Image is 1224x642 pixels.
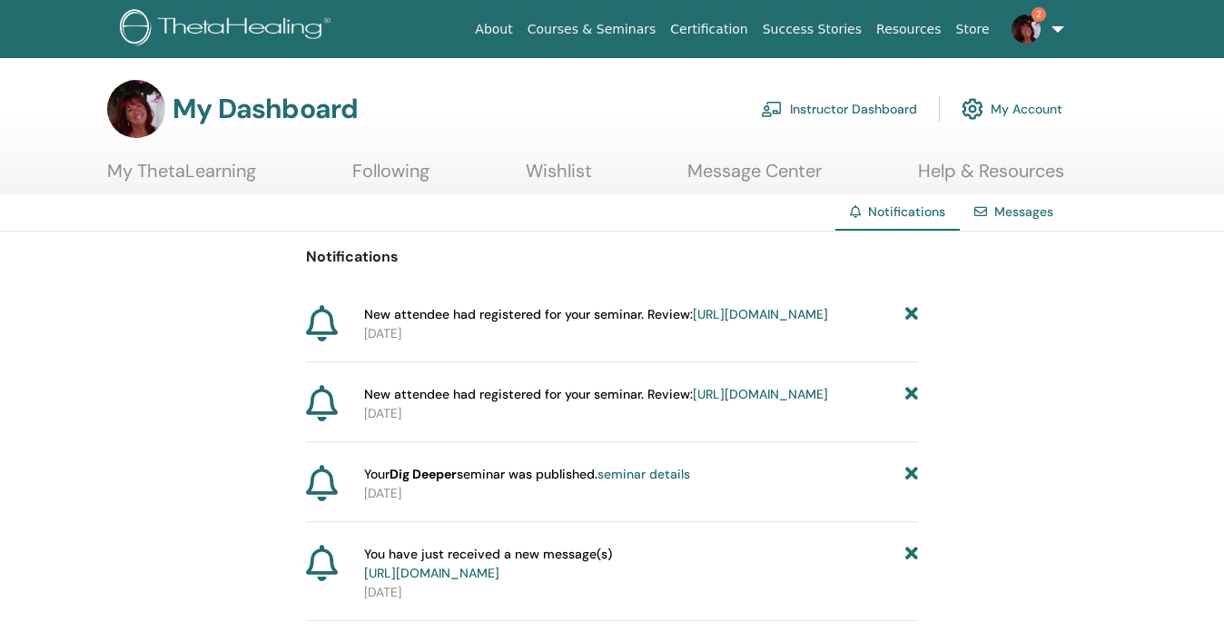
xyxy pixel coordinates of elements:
[526,160,592,195] a: Wishlist
[994,203,1053,220] a: Messages
[390,466,457,482] strong: Dig Deeper
[761,101,783,117] img: chalkboard-teacher.svg
[120,9,337,50] img: logo.png
[693,306,828,322] a: [URL][DOMAIN_NAME]
[468,13,519,46] a: About
[868,203,945,220] span: Notifications
[364,583,918,602] p: [DATE]
[761,89,917,129] a: Instructor Dashboard
[1032,7,1046,22] span: 2
[949,13,997,46] a: Store
[755,13,869,46] a: Success Stories
[107,80,165,138] img: default.jpg
[173,93,358,125] h3: My Dashboard
[364,324,918,343] p: [DATE]
[962,94,983,124] img: cog.svg
[364,545,612,583] span: You have just received a new message(s)
[364,404,918,423] p: [DATE]
[1012,15,1041,44] img: default.jpg
[364,385,828,404] span: New attendee had registered for your seminar. Review:
[107,160,256,195] a: My ThetaLearning
[364,565,499,581] a: [URL][DOMAIN_NAME]
[364,305,828,324] span: New attendee had registered for your seminar. Review:
[693,386,828,402] a: [URL][DOMAIN_NAME]
[364,465,690,484] span: Your seminar was published.
[687,160,822,195] a: Message Center
[520,13,664,46] a: Courses & Seminars
[962,89,1062,129] a: My Account
[364,484,918,503] p: [DATE]
[352,160,429,195] a: Following
[663,13,755,46] a: Certification
[597,466,690,482] a: seminar details
[306,246,918,268] p: Notifications
[869,13,949,46] a: Resources
[918,160,1064,195] a: Help & Resources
